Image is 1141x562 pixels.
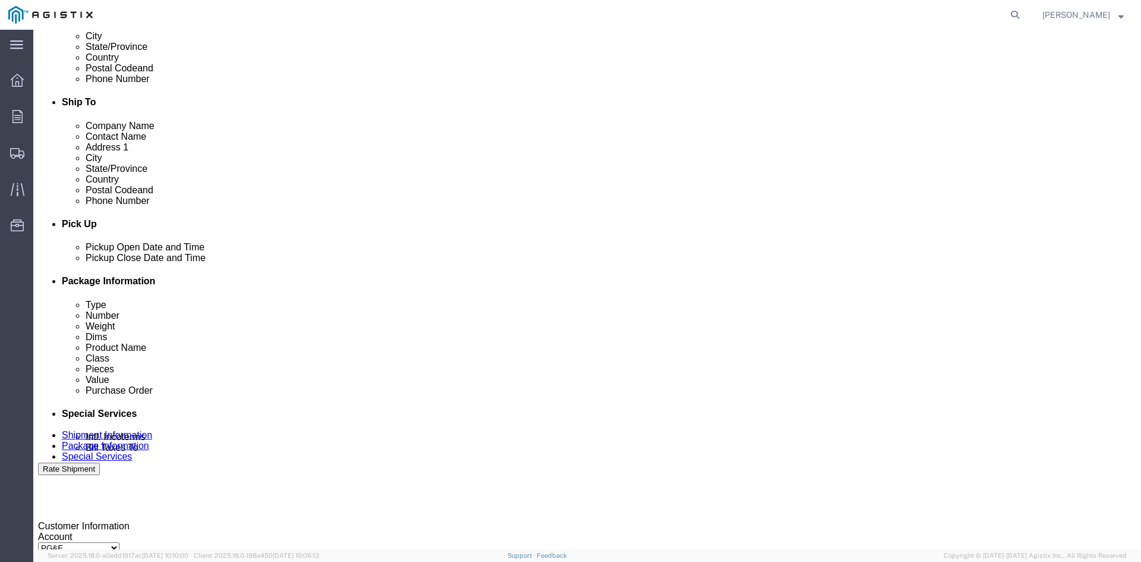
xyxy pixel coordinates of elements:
[273,552,319,559] span: [DATE] 10:06:13
[8,6,93,24] img: logo
[194,552,319,559] span: Client: 2025.18.0-198a450
[537,552,567,559] a: Feedback
[48,552,188,559] span: Server: 2025.18.0-a0edd1917ac
[1042,8,1110,21] span: Mario Castellanos
[1042,8,1124,22] button: [PERSON_NAME]
[142,552,188,559] span: [DATE] 10:10:00
[33,30,1141,550] iframe: FS Legacy Container
[944,551,1127,561] span: Copyright © [DATE]-[DATE] Agistix Inc., All Rights Reserved
[508,552,537,559] a: Support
